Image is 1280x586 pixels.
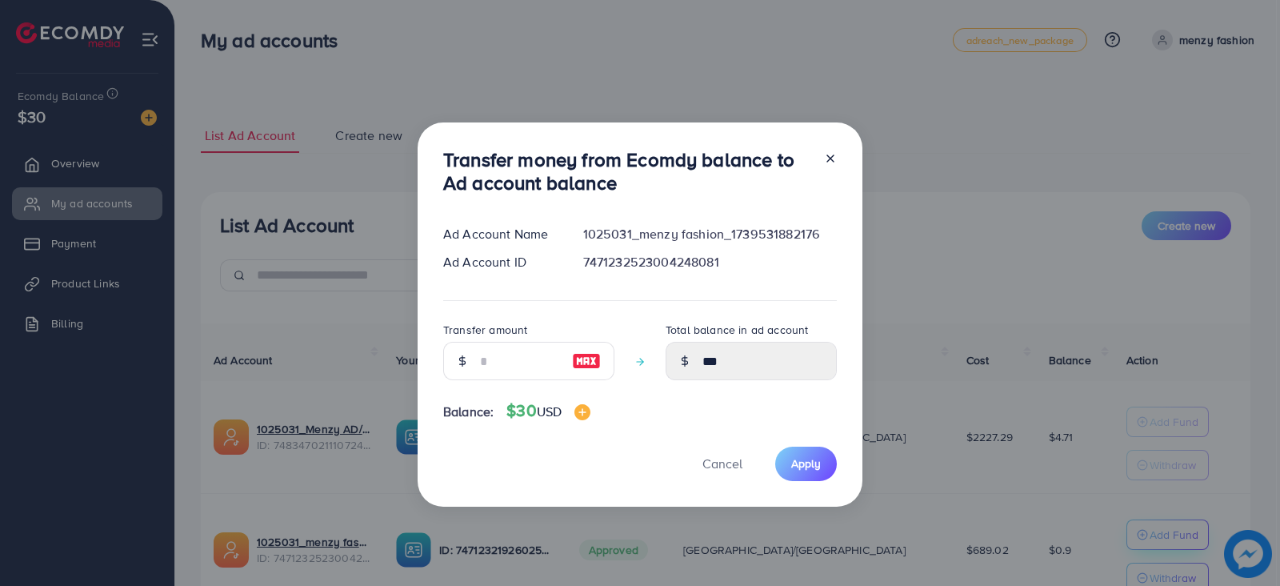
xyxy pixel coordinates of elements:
div: 7471232523004248081 [570,253,850,271]
img: image [574,404,590,420]
div: Ad Account ID [430,253,570,271]
label: Total balance in ad account [666,322,808,338]
label: Transfer amount [443,322,527,338]
h4: $30 [506,401,590,421]
div: 1025031_menzy fashion_1739531882176 [570,225,850,243]
span: USD [537,403,562,420]
img: image [572,351,601,371]
div: Ad Account Name [430,225,570,243]
span: Apply [791,456,821,472]
button: Cancel [682,447,762,481]
span: Cancel [702,455,742,472]
h3: Transfer money from Ecomdy balance to Ad account balance [443,148,811,195]
button: Apply [775,447,837,481]
span: Balance: [443,403,494,421]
